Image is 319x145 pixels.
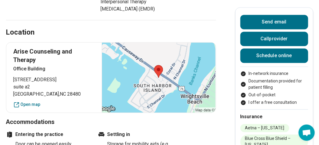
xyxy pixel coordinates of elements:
[240,15,308,29] button: Send email
[14,91,95,98] span: [GEOGRAPHIC_DATA] , NC 28480
[101,5,216,13] li: [MEDICAL_DATA] (EMDR)
[240,48,308,63] a: Schedule online
[6,118,216,126] h3: Accommodations
[14,47,95,64] p: Arise Counseling and Therapy
[240,92,308,98] li: Out-of-pocket
[299,125,315,141] div: Open chat
[6,27,35,38] h2: Location
[14,83,95,91] span: suite a2
[6,131,90,138] h4: Entering the practice
[240,78,308,91] li: Documentation provided for patient filling
[240,70,308,106] ul: Payment options
[240,32,308,46] button: Callprovider
[14,101,95,108] a: Open map
[240,113,308,120] h2: Insurance
[240,124,289,132] li: Aetna – [US_STATE]
[14,65,95,72] p: Office Building
[98,131,182,138] h4: Settling in
[14,76,95,83] span: [STREET_ADDRESS]
[240,99,308,106] li: I offer a free consultation
[240,70,308,77] li: In-network insurance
